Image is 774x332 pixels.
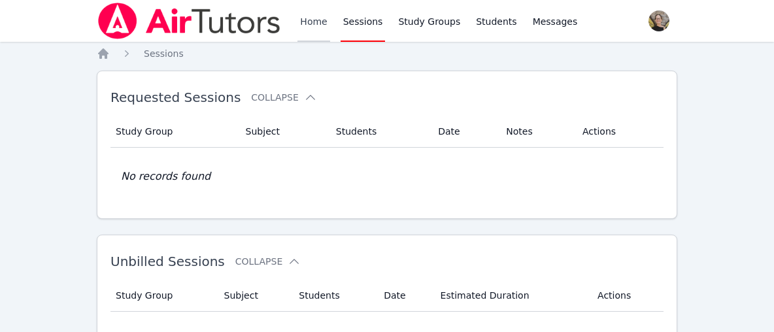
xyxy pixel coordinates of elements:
[590,280,664,312] th: Actions
[291,280,376,312] th: Students
[376,280,432,312] th: Date
[110,90,241,105] span: Requested Sessions
[97,47,677,60] nav: Breadcrumb
[144,47,184,60] a: Sessions
[216,280,292,312] th: Subject
[498,116,575,148] th: Notes
[235,255,301,268] button: Collapse
[251,91,316,104] button: Collapse
[110,148,664,205] td: No records found
[144,48,184,59] span: Sessions
[110,280,216,312] th: Study Group
[110,254,225,269] span: Unbilled Sessions
[430,116,498,148] th: Date
[110,116,238,148] th: Study Group
[97,3,282,39] img: Air Tutors
[328,116,430,148] th: Students
[238,116,328,148] th: Subject
[433,280,590,312] th: Estimated Duration
[533,15,578,28] span: Messages
[575,116,664,148] th: Actions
